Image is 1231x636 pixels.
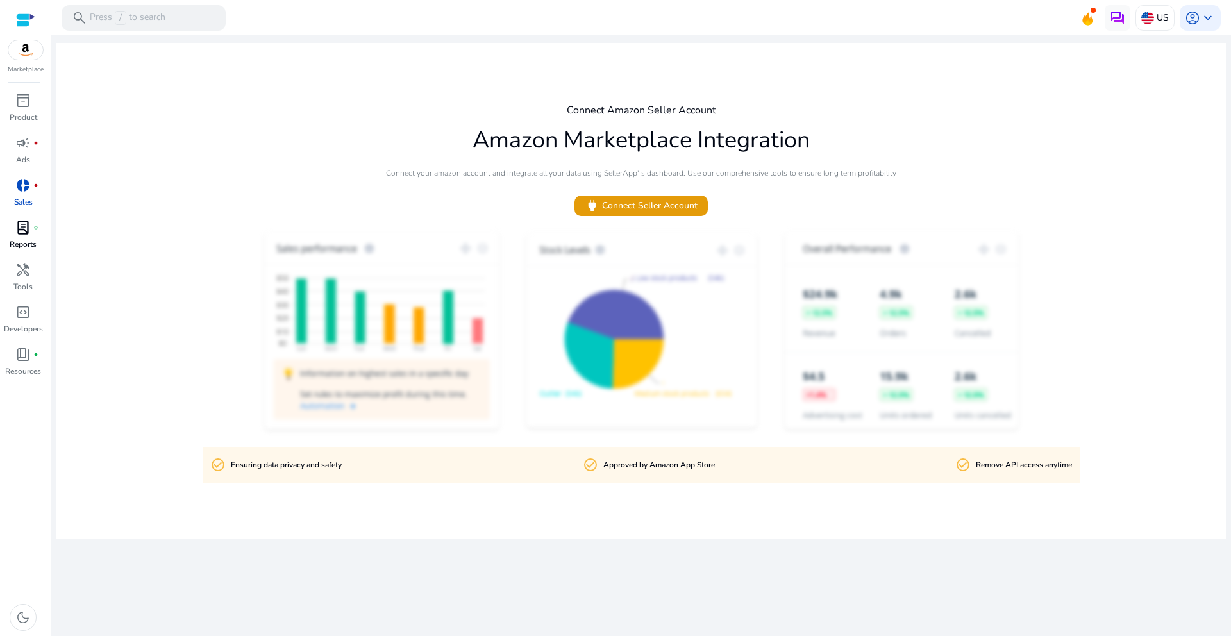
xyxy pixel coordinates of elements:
p: Ensuring data privacy and safety [231,459,342,471]
mat-icon: check_circle_outline [955,457,971,473]
button: powerConnect Seller Account [574,196,708,216]
span: inventory_2 [15,93,31,108]
span: search [72,10,87,26]
span: / [115,11,126,25]
p: Reports [10,238,37,250]
p: US [1157,6,1169,29]
mat-icon: check_circle_outline [210,457,226,473]
span: dark_mode [15,610,31,625]
p: Product [10,112,37,123]
span: Connect Seller Account [585,198,698,213]
span: keyboard_arrow_down [1200,10,1216,26]
span: lab_profile [15,220,31,235]
span: donut_small [15,178,31,193]
span: code_blocks [15,305,31,320]
span: account_circle [1185,10,1200,26]
p: Approved by Amazon App Store [603,459,715,471]
span: book_4 [15,347,31,362]
h4: Connect Amazon Seller Account [567,105,716,117]
span: fiber_manual_record [33,352,38,357]
span: fiber_manual_record [33,225,38,230]
p: Tools [13,281,33,292]
img: amazon.svg [8,40,43,60]
span: campaign [15,135,31,151]
p: Connect your amazon account and integrate all your data using SellerApp' s dashboard. Use our com... [386,167,896,179]
p: Marketplace [8,65,44,74]
span: fiber_manual_record [33,183,38,188]
p: Developers [4,323,43,335]
p: Resources [5,365,41,377]
mat-icon: check_circle_outline [583,457,598,473]
span: handyman [15,262,31,278]
h1: Amazon Marketplace Integration [473,126,810,154]
img: us.svg [1141,12,1154,24]
p: Sales [14,196,33,208]
span: fiber_manual_record [33,140,38,146]
span: power [585,198,599,213]
p: Ads [16,154,30,165]
p: Remove API access anytime [976,459,1072,471]
p: Press to search [90,11,165,25]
